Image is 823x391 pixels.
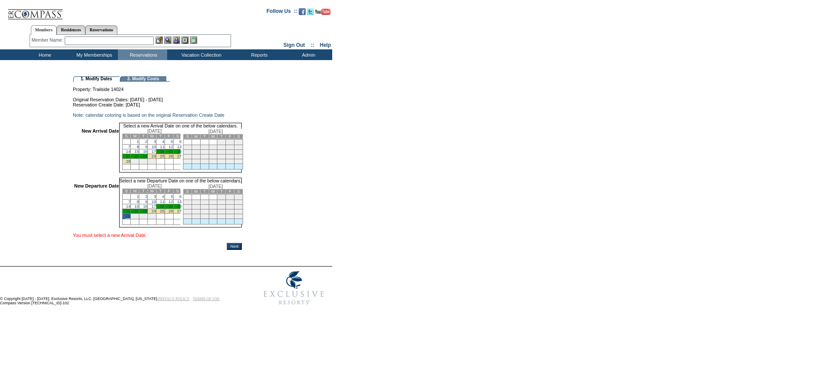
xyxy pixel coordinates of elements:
[234,214,243,219] td: 31
[137,145,139,149] a: 8
[73,82,242,92] td: Property: Trailside 14024
[177,200,181,204] a: 13
[311,42,314,48] span: ::
[217,209,226,214] td: 22
[145,200,147,204] a: 9
[152,145,156,149] a: 10
[192,189,200,194] td: M
[143,149,147,154] a: 16
[177,209,181,213] a: 27
[192,145,200,150] td: 5
[226,200,234,205] td: 9
[299,11,306,16] a: Become our fan on Facebook
[179,194,181,199] a: 6
[168,149,173,154] a: 19
[217,200,226,205] td: 8
[192,200,200,205] td: 5
[217,139,226,145] td: 1
[193,297,220,301] a: TERMS OF USE
[192,214,200,219] td: 26
[226,155,234,159] td: 23
[209,150,217,155] td: 14
[177,145,181,149] a: 13
[148,214,156,219] td: 31
[217,205,226,209] td: 15
[152,209,156,213] a: 24
[226,139,234,145] td: 2
[226,205,234,209] td: 16
[234,194,243,200] td: 3
[200,214,209,219] td: 27
[208,184,223,189] span: [DATE]
[137,194,139,199] a: 1
[183,159,192,164] td: 25
[283,49,332,60] td: Admin
[209,134,217,139] td: W
[217,159,226,164] td: 29
[234,209,243,214] td: 24
[177,154,181,158] a: 27
[126,209,130,213] a: 21
[152,204,156,209] a: 17
[7,2,63,20] img: Compass Home
[135,209,139,213] a: 22
[183,214,192,219] td: 25
[158,297,189,301] a: PRIVACY POLICY
[139,214,148,219] td: 30
[299,8,306,15] img: Become our fan on Facebook
[128,200,130,204] a: 7
[139,159,148,164] td: 30
[192,205,200,209] td: 12
[131,134,139,139] td: M
[173,189,182,194] td: S
[200,209,209,214] td: 20
[217,155,226,159] td: 22
[307,8,314,15] img: Follow us on Twitter
[57,25,85,34] a: Residences
[192,155,200,159] td: 19
[192,150,200,155] td: 12
[167,49,234,60] td: Vacation Collection
[200,159,209,164] td: 27
[283,42,305,48] a: Sign Out
[162,139,165,144] a: 4
[147,128,162,133] span: [DATE]
[171,139,173,144] a: 5
[160,149,164,154] a: 18
[226,194,234,200] td: 2
[148,189,156,194] td: W
[160,209,164,213] a: 25
[234,159,243,164] td: 31
[122,189,131,194] td: S
[200,145,209,150] td: 6
[226,209,234,214] td: 23
[168,209,173,213] a: 26
[160,204,164,209] a: 18
[120,76,166,82] td: 2. Modify Costs
[73,112,242,118] td: Note: calendar coloring is based on the original Reservation Create Date
[234,155,243,159] td: 24
[209,205,217,209] td: 14
[217,189,226,194] td: T
[131,214,139,219] td: 29
[131,189,139,194] td: M
[234,150,243,155] td: 17
[200,189,209,194] td: T
[183,205,192,209] td: 11
[154,194,156,199] a: 3
[131,159,139,164] td: 29
[135,149,139,154] a: 15
[200,150,209,155] td: 13
[209,189,217,194] td: W
[217,145,226,150] td: 8
[226,150,234,155] td: 16
[148,134,156,139] td: W
[85,25,117,34] a: Reservations
[165,134,173,139] td: F
[168,154,173,158] a: 26
[234,189,243,194] td: S
[173,36,180,44] img: Impersonate
[226,214,234,219] td: 30
[255,267,332,309] img: Exclusive Resorts
[154,139,156,144] a: 3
